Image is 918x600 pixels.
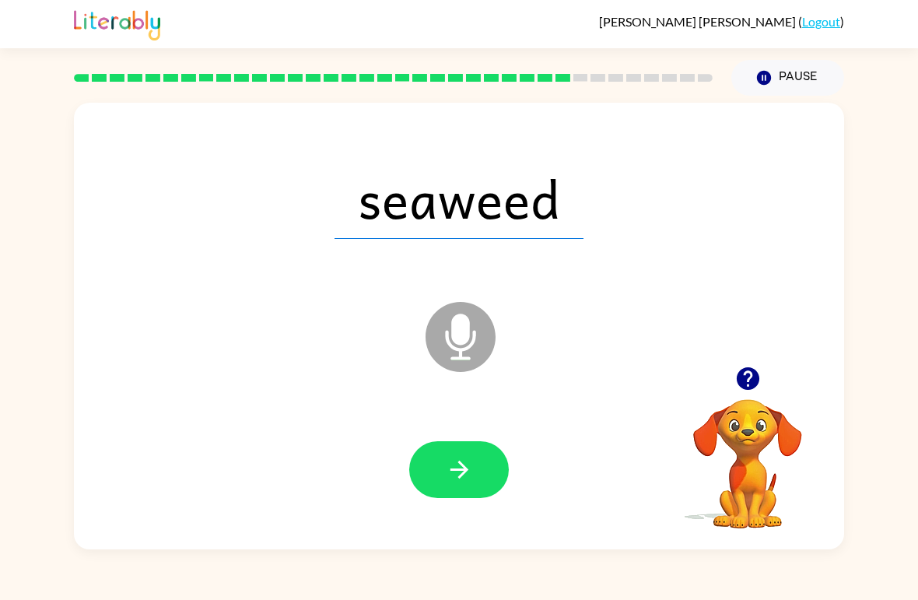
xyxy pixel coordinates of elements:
[670,375,825,531] video: Your browser must support playing .mp4 files to use Literably. Please try using another browser.
[802,14,840,29] a: Logout
[731,60,844,96] button: Pause
[74,6,160,40] img: Literably
[335,158,583,239] span: seaweed
[599,14,798,29] span: [PERSON_NAME] [PERSON_NAME]
[599,14,844,29] div: ( )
